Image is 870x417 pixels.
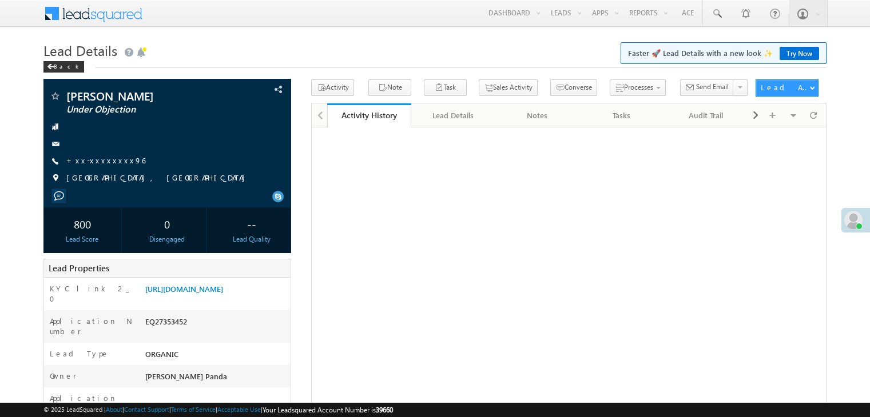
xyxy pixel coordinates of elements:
div: -- [216,213,288,234]
button: Send Email [680,79,734,96]
a: Audit Trail [665,103,749,127]
a: Contact Support [124,406,169,413]
div: Lead Quality [216,234,288,244]
span: Lead Properties [49,262,109,274]
a: [URL][DOMAIN_NAME] [145,284,223,294]
button: Converse [550,79,597,96]
div: Back [43,61,84,73]
span: Your Leadsquared Account Number is [263,406,393,414]
a: Lead Details [411,103,495,127]
button: Processes [610,79,666,96]
a: Back [43,61,90,70]
div: Activity History [336,110,403,121]
span: © 2025 LeadSquared | | | | | [43,404,393,415]
a: Acceptable Use [217,406,261,413]
button: Task [424,79,467,96]
span: [GEOGRAPHIC_DATA], [GEOGRAPHIC_DATA] [66,173,251,184]
label: Application Number [50,316,133,336]
div: Tasks [589,109,654,122]
span: Under Objection [66,104,220,115]
div: EQ27353452 [142,316,291,332]
span: [PERSON_NAME] Panda [145,371,227,381]
div: Disengaged [131,234,203,244]
a: Notes [496,103,580,127]
a: +xx-xxxxxxxx96 [66,155,145,165]
span: Send Email [696,82,729,92]
span: 39660 [376,406,393,414]
div: 800 [46,213,118,234]
div: 0 [131,213,203,234]
div: Lead Score [46,234,118,244]
button: Note [368,79,411,96]
a: Try Now [780,47,819,60]
span: Lead Details [43,41,117,59]
div: Audit Trail [674,109,738,122]
label: Owner [50,371,77,381]
a: Activity History [327,103,411,127]
button: Sales Activity [479,79,538,96]
a: Terms of Service [171,406,216,413]
a: Tasks [580,103,664,127]
div: Notes [505,109,570,122]
label: Lead Type [50,348,109,359]
label: Application Status [50,393,133,414]
button: Activity [311,79,354,96]
a: About [106,406,122,413]
span: [PERSON_NAME] [66,90,220,102]
div: ORGANIC [142,348,291,364]
label: KYC link 2_0 [50,283,133,304]
div: Lead Details [420,109,485,122]
button: Lead Actions [756,79,819,97]
div: Lead Actions [761,82,809,93]
span: Processes [624,83,653,91]
span: Faster 🚀 Lead Details with a new look ✨ [628,47,819,59]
